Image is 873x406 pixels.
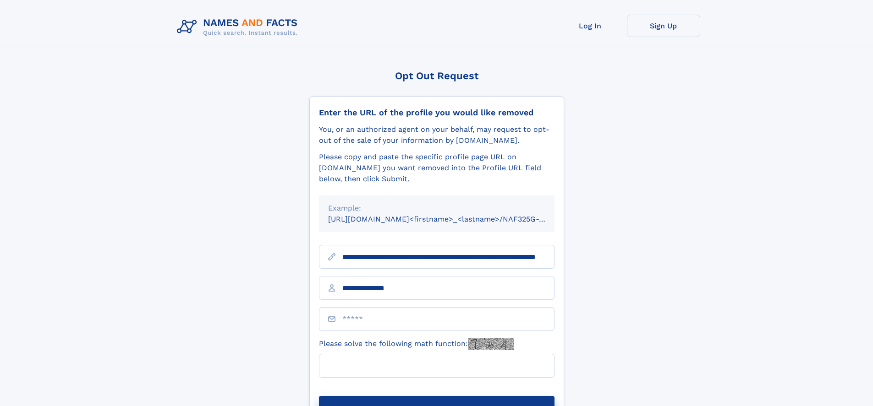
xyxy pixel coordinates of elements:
[309,70,564,81] div: Opt Out Request
[328,215,572,223] small: [URL][DOMAIN_NAME]<firstname>_<lastname>/NAF325G-xxxxxxxx
[319,108,555,118] div: Enter the URL of the profile you would like removed
[319,338,514,350] label: Please solve the following math function:
[319,124,555,146] div: You, or an authorized agent on your behalf, may request to opt-out of the sale of your informatio...
[319,152,555,184] div: Please copy and paste the specific profile page URL on [DOMAIN_NAME] you want removed into the Pr...
[328,203,545,214] div: Example:
[627,15,700,37] a: Sign Up
[173,15,305,39] img: Logo Names and Facts
[554,15,627,37] a: Log In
